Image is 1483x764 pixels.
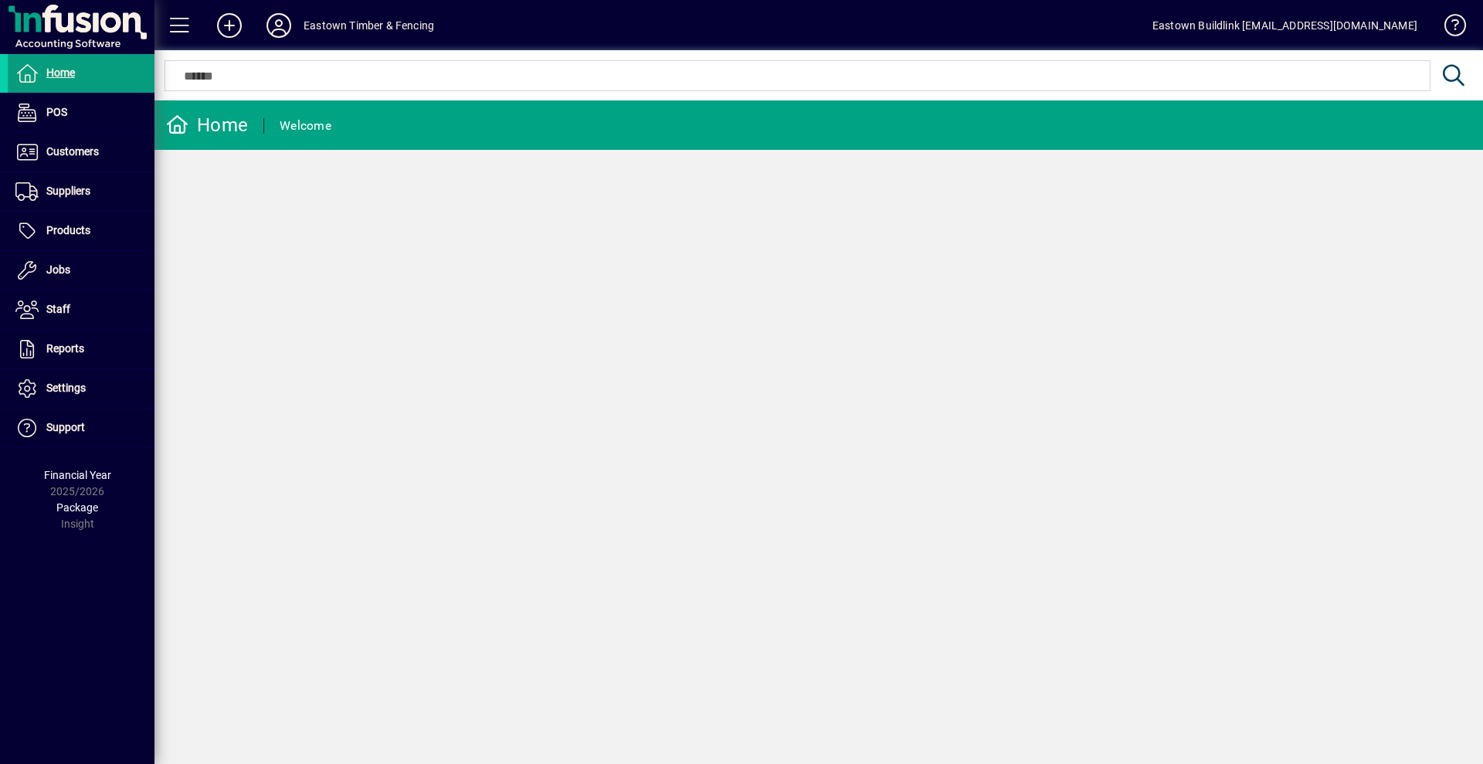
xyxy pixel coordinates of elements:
[56,501,98,514] span: Package
[1152,13,1417,38] div: Eastown Buildlink [EMAIL_ADDRESS][DOMAIN_NAME]
[254,12,304,39] button: Profile
[205,12,254,39] button: Add
[46,342,84,355] span: Reports
[46,421,85,433] span: Support
[46,263,70,276] span: Jobs
[1433,3,1464,53] a: Knowledge Base
[304,13,434,38] div: Eastown Timber & Fencing
[8,93,154,132] a: POS
[46,185,90,197] span: Suppliers
[8,409,154,447] a: Support
[8,369,154,408] a: Settings
[8,290,154,329] a: Staff
[166,113,248,138] div: Home
[8,133,154,171] a: Customers
[44,469,111,481] span: Financial Year
[46,382,86,394] span: Settings
[8,212,154,250] a: Products
[46,145,99,158] span: Customers
[280,114,331,138] div: Welcome
[46,224,90,236] span: Products
[8,251,154,290] a: Jobs
[46,66,75,79] span: Home
[46,106,67,118] span: POS
[8,330,154,368] a: Reports
[8,172,154,211] a: Suppliers
[46,303,70,315] span: Staff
